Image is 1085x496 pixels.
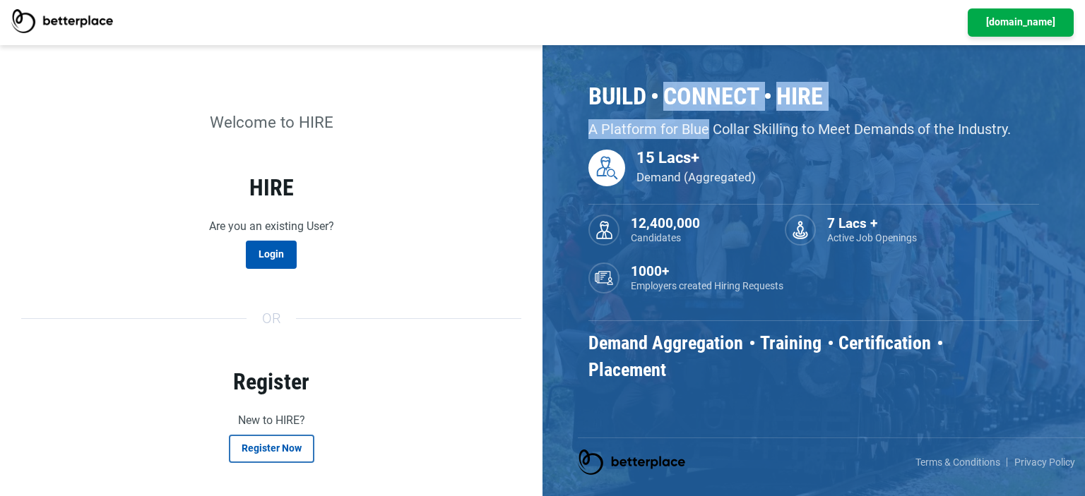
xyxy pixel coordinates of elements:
[254,307,290,329] span: Or
[915,454,1000,470] a: Terms & Conditions
[631,280,882,292] p: Employers created Hiring Requests
[588,329,743,356] h3: Demand Aggregation
[588,82,646,111] h2: Build
[631,232,764,244] p: Candidates
[588,356,666,383] h3: Placement
[776,82,823,111] h2: Hire
[592,266,616,290] img: Employers
[760,329,822,356] h3: Training
[827,216,960,232] h3: 7 Lacs +
[631,216,764,232] h3: 12,400,000
[636,149,1039,167] h3: 15 Lacs+
[21,217,521,236] p: Are you an existing User?
[631,264,882,280] h3: 1000+
[788,218,812,242] img: Hiring Request
[592,218,616,242] img: candidate
[838,329,931,356] h3: Certification
[233,368,309,395] strong: Register
[246,241,297,269] a: Login
[21,411,521,430] p: New to HIRE?
[636,167,1039,187] p: Demand (Aggregated)
[593,155,620,181] img: CandidateDemand
[578,449,685,475] img: betterplace logo
[588,119,1039,139] p: A Platform for Blue Collar Skilling to Meet Demands of the Industry.
[968,8,1074,37] a: [DOMAIN_NAME]
[11,6,113,40] a: BetterPlace
[229,435,314,463] button: Register Now
[663,82,759,111] h2: Connect
[1014,454,1075,470] a: Privacy Policy
[827,232,960,244] p: Active Job Openings
[21,110,521,135] p: Welcome to HIRE
[249,174,294,201] strong: HIRE
[11,9,113,36] img: BetterPlace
